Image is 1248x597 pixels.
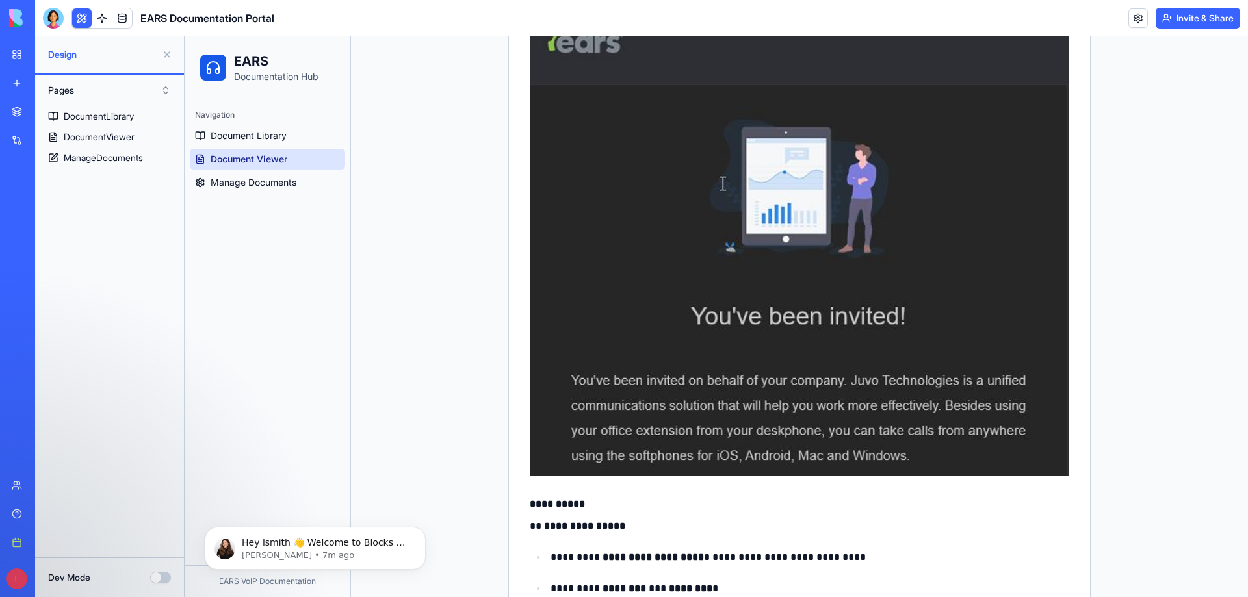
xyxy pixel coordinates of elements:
div: DocumentLibrary [64,110,134,123]
h1: EARS Documentation Portal [140,10,274,26]
div: EARS VoIP Documentation [10,540,155,550]
a: ManageDocuments [35,147,184,168]
h1: EARS [49,16,134,34]
div: ManageDocuments [64,151,143,164]
a: DocumentLibrary [35,106,184,127]
label: Dev Mode [48,571,90,584]
span: Design [48,48,157,61]
a: Document Library [5,89,161,110]
div: Navigation [5,68,161,89]
span: Document Library [26,93,102,106]
iframe: Intercom notifications message [185,500,445,591]
img: logo [9,9,90,27]
div: DocumentViewer [64,131,135,144]
button: Pages [42,80,177,101]
span: Document Viewer [26,116,103,129]
a: Manage Documents [5,136,161,157]
p: Documentation Hub [49,34,134,47]
a: Document Viewer [5,112,161,133]
button: Invite & Share [1156,8,1240,29]
a: DocumentViewer [35,127,184,147]
span: Manage Documents [26,140,112,153]
span: L [6,568,27,589]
